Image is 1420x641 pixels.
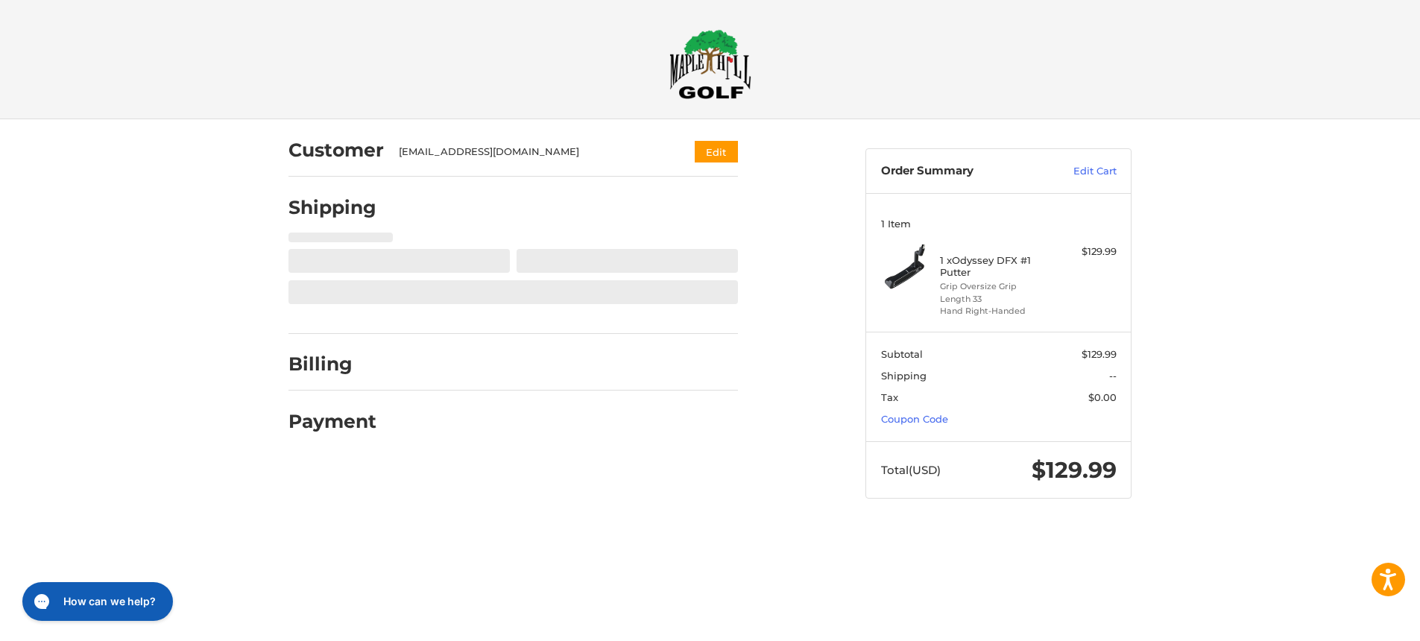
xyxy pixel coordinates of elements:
[288,139,384,162] h2: Customer
[940,280,1054,293] li: Grip Oversize Grip
[1032,456,1117,484] span: $129.99
[399,145,666,160] div: [EMAIL_ADDRESS][DOMAIN_NAME]
[940,254,1054,279] h4: 1 x Odyssey DFX #1 Putter
[881,348,923,360] span: Subtotal
[881,413,948,425] a: Coupon Code
[1297,601,1420,641] iframe: Google Customer Reviews
[881,463,941,477] span: Total (USD)
[288,353,376,376] h2: Billing
[1109,370,1117,382] span: --
[1041,164,1117,179] a: Edit Cart
[695,141,738,162] button: Edit
[288,410,376,433] h2: Payment
[1088,391,1117,403] span: $0.00
[15,577,177,626] iframe: Gorgias live chat messenger
[1058,244,1117,259] div: $129.99
[881,391,898,403] span: Tax
[881,164,1041,179] h3: Order Summary
[288,196,376,219] h2: Shipping
[881,370,927,382] span: Shipping
[1082,348,1117,360] span: $129.99
[881,218,1117,230] h3: 1 Item
[940,293,1054,306] li: Length 33
[940,305,1054,318] li: Hand Right-Handed
[669,29,751,99] img: Maple Hill Golf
